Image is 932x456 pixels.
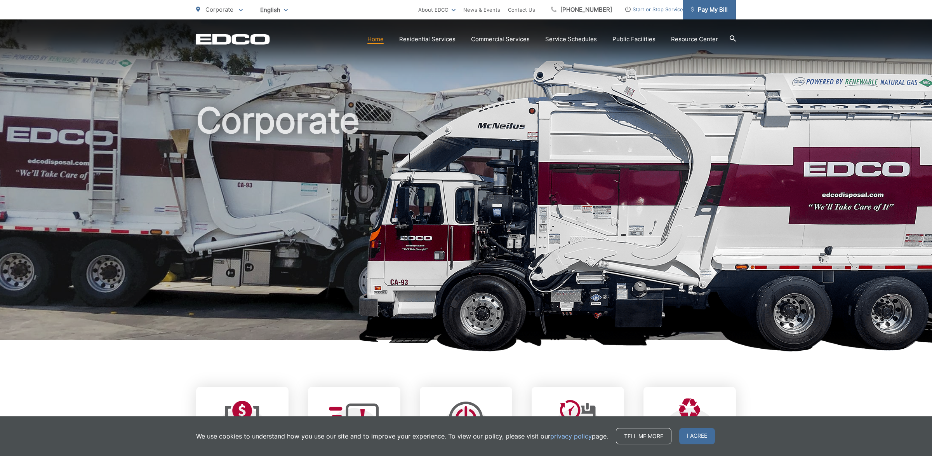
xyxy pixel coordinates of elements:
h1: Corporate [196,101,736,347]
a: Resource Center [671,35,718,44]
span: Pay My Bill [691,5,728,14]
span: English [254,3,294,17]
a: Tell me more [616,428,671,444]
a: Commercial Services [471,35,530,44]
a: Service Schedules [545,35,597,44]
p: We use cookies to understand how you use our site and to improve your experience. To view our pol... [196,432,608,441]
a: Public Facilities [612,35,656,44]
a: News & Events [463,5,500,14]
a: Residential Services [399,35,456,44]
span: Corporate [205,6,233,13]
a: Contact Us [508,5,535,14]
span: I agree [679,428,715,444]
a: privacy policy [550,432,592,441]
a: EDCD logo. Return to the homepage. [196,34,270,45]
a: Home [367,35,384,44]
a: About EDCO [418,5,456,14]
